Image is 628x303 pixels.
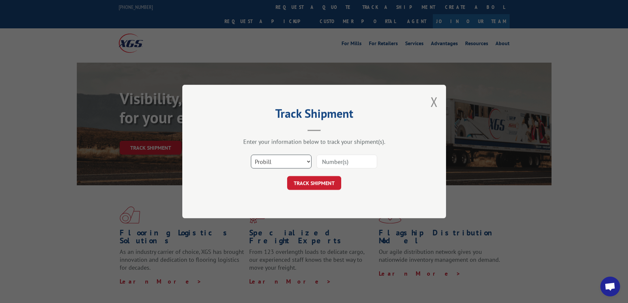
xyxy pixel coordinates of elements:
[215,109,413,121] h2: Track Shipment
[431,93,438,110] button: Close modal
[316,155,377,168] input: Number(s)
[287,176,341,190] button: TRACK SHIPMENT
[215,138,413,145] div: Enter your information below to track your shipment(s).
[600,277,620,296] a: Open chat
